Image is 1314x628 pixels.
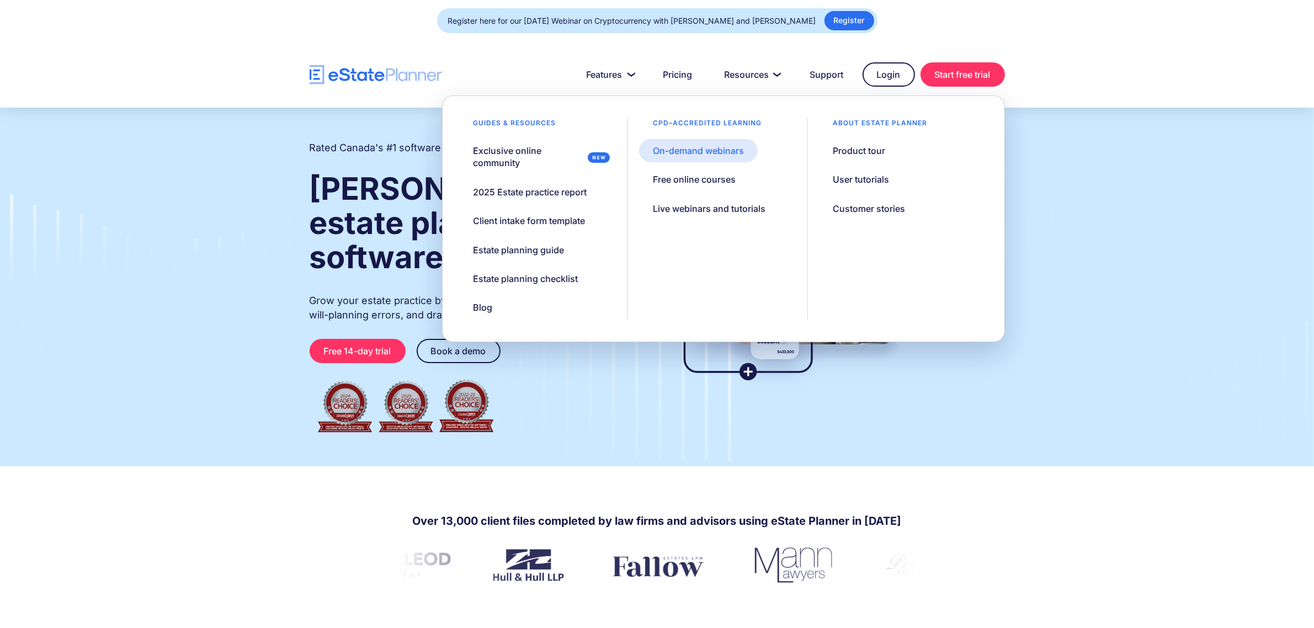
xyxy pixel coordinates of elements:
div: Guides & resources [459,118,570,134]
div: Exclusive online community [473,145,583,169]
a: Free online courses [639,168,749,191]
div: Customer stories [833,203,905,215]
a: home [310,65,442,84]
a: Client intake form template [459,209,599,232]
a: Register [824,11,874,30]
a: Resources [711,63,791,86]
a: Book a demo [417,339,501,363]
a: Customer stories [819,197,919,220]
div: About estate planner [819,118,941,134]
a: Pricing [650,63,706,86]
div: Estate planning guide [473,244,564,256]
a: On-demand webinars [639,139,758,162]
div: Estate planning checklist [473,273,578,285]
div: Client intake form template [473,215,585,227]
a: User tutorials [819,168,903,191]
h4: Over 13,000 client files completed by law firms and advisors using eState Planner in [DATE] [413,513,902,529]
div: CPD–accredited learning [639,118,775,134]
div: 2025 Estate practice report [473,186,587,198]
a: Product tour [819,139,899,162]
a: Blog [459,296,506,319]
div: User tutorials [833,173,889,185]
p: Grow your estate practice by streamlining client intake, reducing will-planning errors, and draft... [310,294,636,322]
a: 2025 Estate practice report [459,180,600,204]
div: Blog [473,301,492,313]
a: Free 14-day trial [310,339,406,363]
div: Register here for our [DATE] Webinar on Cryptocurrency with [PERSON_NAME] and [PERSON_NAME] [448,13,816,29]
div: Free online courses [653,173,736,185]
a: Login [863,62,915,87]
a: Features [573,63,645,86]
a: Estate planning guide [459,238,578,262]
h2: Rated Canada's #1 software for estate practitioners [310,141,552,155]
a: Start free trial [921,62,1005,87]
strong: [PERSON_NAME] and estate planning software [310,170,635,276]
a: Exclusive online community [459,139,616,175]
div: Live webinars and tutorials [653,203,765,215]
a: Live webinars and tutorials [639,197,779,220]
div: On-demand webinars [653,145,744,157]
a: Estate planning checklist [459,267,592,290]
a: Support [797,63,857,86]
div: Product tour [833,145,885,157]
